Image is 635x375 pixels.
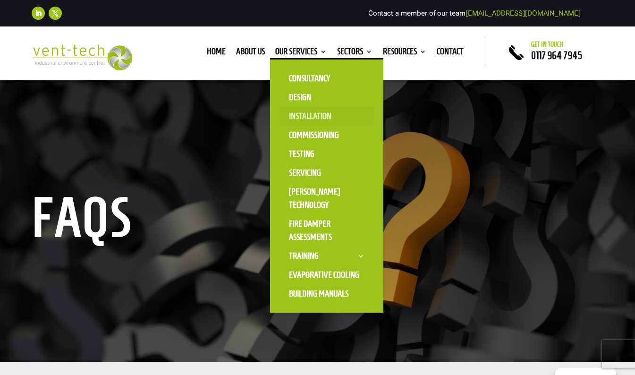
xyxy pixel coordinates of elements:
[279,214,374,247] a: Fire Damper Assessments
[279,182,374,214] a: [PERSON_NAME] Technology
[207,48,226,59] a: Home
[236,48,265,59] a: About us
[531,41,564,48] span: Get in touch
[32,196,320,244] h1: faqs
[279,284,374,303] a: Building Manuals
[279,107,374,126] a: Installation
[368,9,581,17] span: Contact a member of our team
[279,163,374,182] a: Servicing
[383,48,426,59] a: Resources
[279,265,374,284] a: Evaporative Cooling
[279,69,374,88] a: Consultancy
[337,48,373,59] a: Sectors
[49,7,62,20] a: Follow on X
[279,88,374,107] a: Design
[275,48,327,59] a: Our Services
[531,50,582,61] a: 0117 964 7945
[32,44,132,70] img: 2023-09-27T08_35_16.549ZVENT-TECH---Clear-background
[466,9,581,17] a: [EMAIL_ADDRESS][DOMAIN_NAME]
[437,48,464,59] a: Contact
[279,145,374,163] a: Testing
[279,247,374,265] a: Training
[279,126,374,145] a: Commissioning
[32,7,45,20] a: Follow on LinkedIn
